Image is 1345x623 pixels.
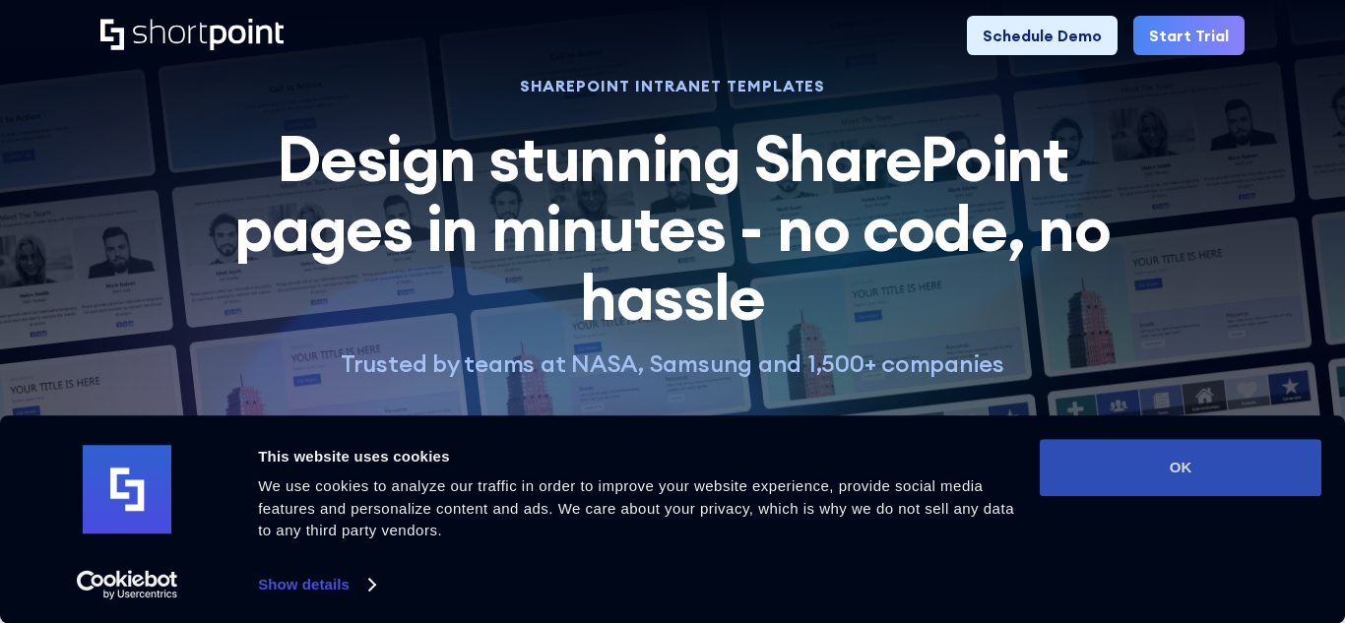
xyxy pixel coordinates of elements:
[258,477,1014,538] span: We use cookies to analyze our traffic in order to improve your website experience, provide social...
[967,16,1118,55] a: Schedule Demo
[41,570,214,599] a: Usercentrics Cookiebot - opens in a new window
[212,124,1133,332] h2: Design stunning SharePoint pages in minutes - no code, no hassle
[83,446,171,534] img: logo
[212,348,1133,379] p: Trusted by teams at NASA, Samsung and 1,500+ companies
[258,445,1017,468] div: This website uses cookies
[100,19,284,52] a: Home
[212,79,1133,93] h1: SHAREPOINT INTRANET TEMPLATES
[1133,16,1245,55] a: Start Trial
[258,570,374,599] a: Show details
[1040,439,1321,496] button: OK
